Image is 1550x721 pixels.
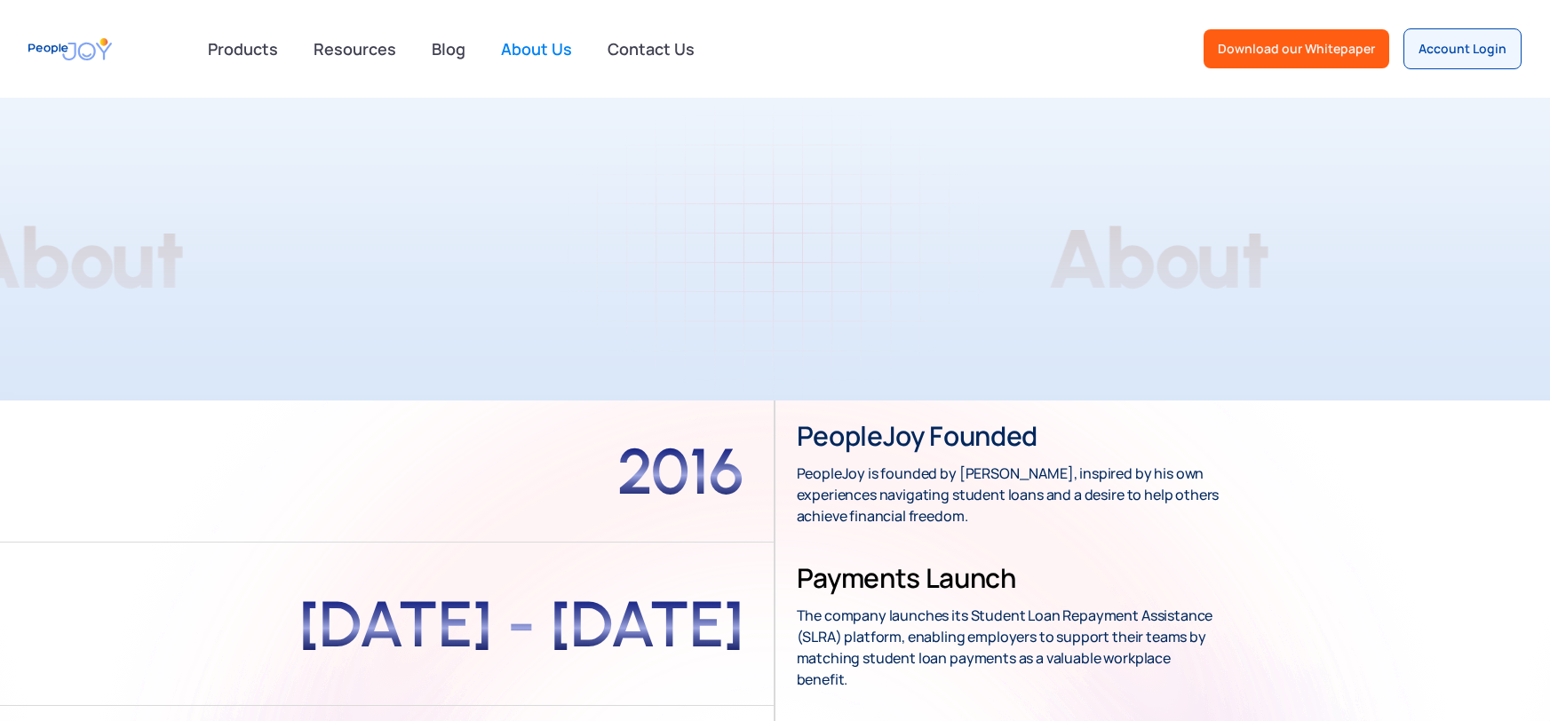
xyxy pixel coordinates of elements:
div: Account Login [1419,40,1506,58]
div: Products [197,31,289,67]
a: About Us [490,29,583,68]
p: The company launches its Student Loan Repayment Assistance (SLRA) platform, enabling employers to... [797,605,1223,690]
div: Download our Whitepaper [1218,40,1375,58]
a: Contact Us [597,29,705,68]
a: home [28,29,112,69]
a: Download our Whitepaper [1204,29,1389,68]
a: Blog [421,29,476,68]
h3: Payments Launch [797,560,1016,596]
a: Account Login [1403,28,1522,69]
h3: PeopleJoy founded [797,418,1038,454]
p: PeopleJoy is founded by [PERSON_NAME], inspired by his own experiences navigating student loans a... [797,463,1223,527]
a: Resources [303,29,407,68]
